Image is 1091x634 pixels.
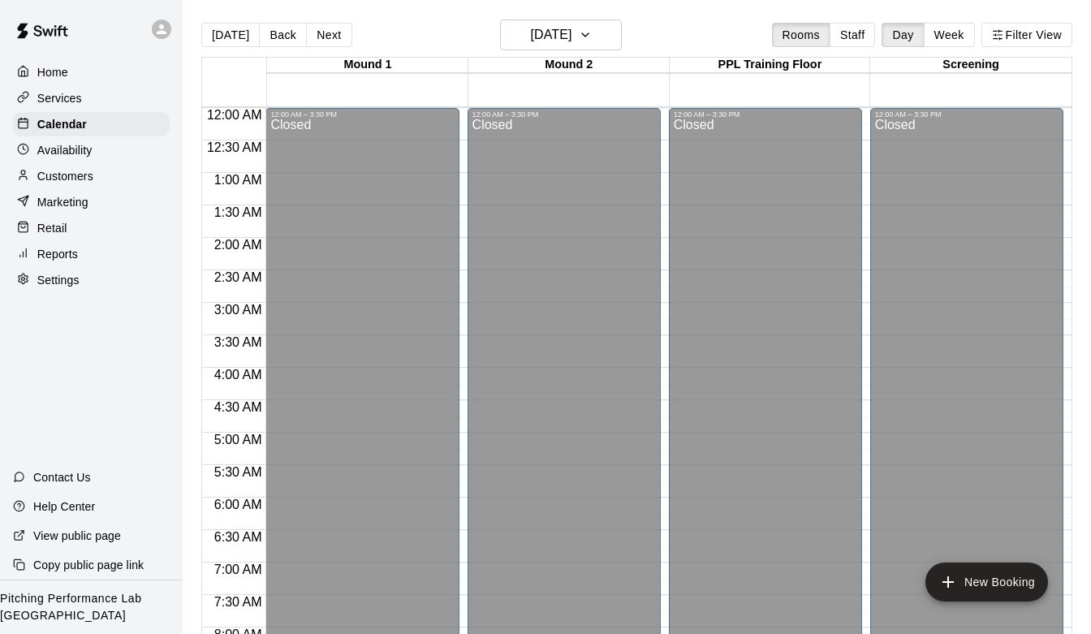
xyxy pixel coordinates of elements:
a: Home [13,60,170,84]
span: 7:30 AM [210,595,266,609]
p: Contact Us [33,469,91,485]
span: 1:00 AM [210,173,266,187]
p: Settings [37,272,80,288]
button: Filter View [981,23,1072,47]
h6: [DATE] [530,24,571,46]
p: Customers [37,168,93,184]
p: Calendar [37,116,87,132]
div: PPL Training Floor [670,58,871,73]
div: 12:00 AM – 3:30 PM [270,110,454,119]
a: Services [13,86,170,110]
div: Mound 2 [468,58,670,73]
button: Rooms [772,23,830,47]
a: Settings [13,268,170,292]
div: Mound 1 [267,58,468,73]
span: 12:30 AM [203,140,266,154]
p: Home [37,64,68,80]
div: 12:00 AM – 3:30 PM [875,110,1059,119]
span: 4:00 AM [210,368,266,382]
p: Reports [37,246,78,262]
span: 1:30 AM [210,205,266,219]
span: 3:00 AM [210,303,266,317]
span: 5:00 AM [210,433,266,446]
button: add [925,563,1048,602]
span: 6:30 AM [210,530,266,544]
button: Staff [830,23,876,47]
span: 5:30 AM [210,465,266,479]
span: 12:00 AM [203,108,266,122]
button: [DATE] [500,19,622,50]
p: Services [37,90,82,106]
span: 6:00 AM [210,498,266,511]
div: Screening [870,58,1072,73]
a: Retail [13,216,170,240]
a: Reports [13,242,170,266]
a: Customers [13,164,170,188]
span: 2:00 AM [210,238,266,252]
button: [DATE] [201,23,260,47]
p: Availability [37,142,93,158]
p: Retail [37,220,67,236]
span: 3:30 AM [210,335,266,349]
div: 12:00 AM – 3:30 PM [472,110,656,119]
p: Help Center [33,498,95,515]
p: View public page [33,528,121,544]
a: Marketing [13,190,170,214]
a: Calendar [13,112,170,136]
button: Next [306,23,351,47]
button: Day [882,23,924,47]
span: 4:30 AM [210,400,266,414]
span: 7:00 AM [210,563,266,576]
p: Marketing [37,194,88,210]
button: Back [259,23,307,47]
button: Week [924,23,975,47]
div: 12:00 AM – 3:30 PM [674,110,857,119]
p: Copy public page link [33,557,144,573]
span: 2:30 AM [210,270,266,284]
a: Availability [13,138,170,162]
